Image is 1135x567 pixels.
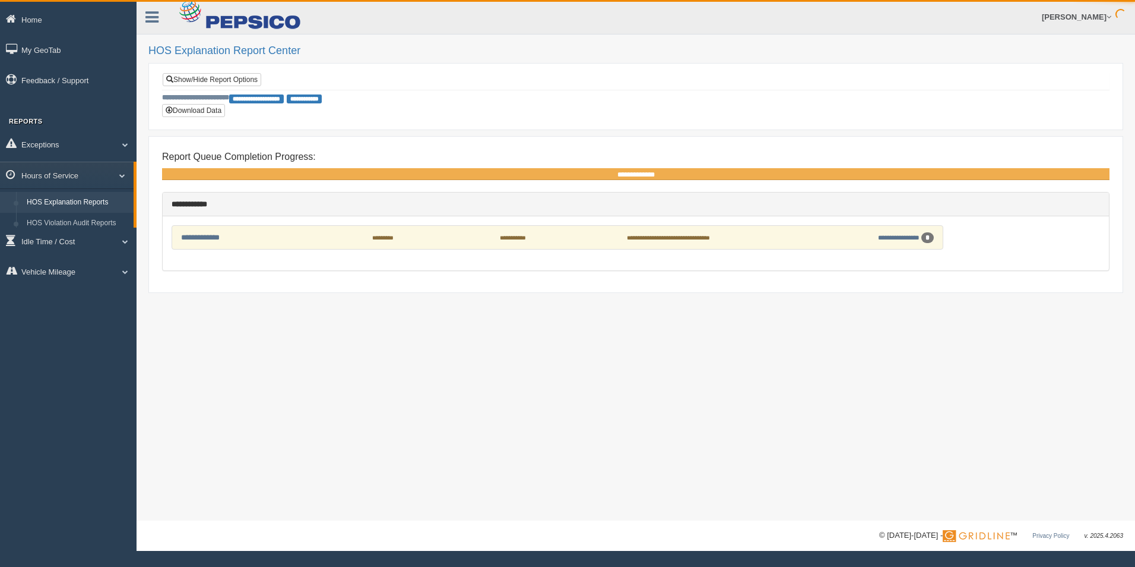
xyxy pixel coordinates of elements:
h2: HOS Explanation Report Center [148,45,1123,57]
h4: Report Queue Completion Progress: [162,152,1109,162]
a: HOS Explanation Reports [21,192,134,213]
a: HOS Violation Audit Reports [21,213,134,234]
span: v. 2025.4.2063 [1085,533,1123,539]
button: Download Data [162,104,225,117]
a: Show/Hide Report Options [163,73,261,86]
div: © [DATE]-[DATE] - ™ [879,530,1123,542]
a: Privacy Policy [1032,533,1069,539]
img: Gridline [943,530,1010,542]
